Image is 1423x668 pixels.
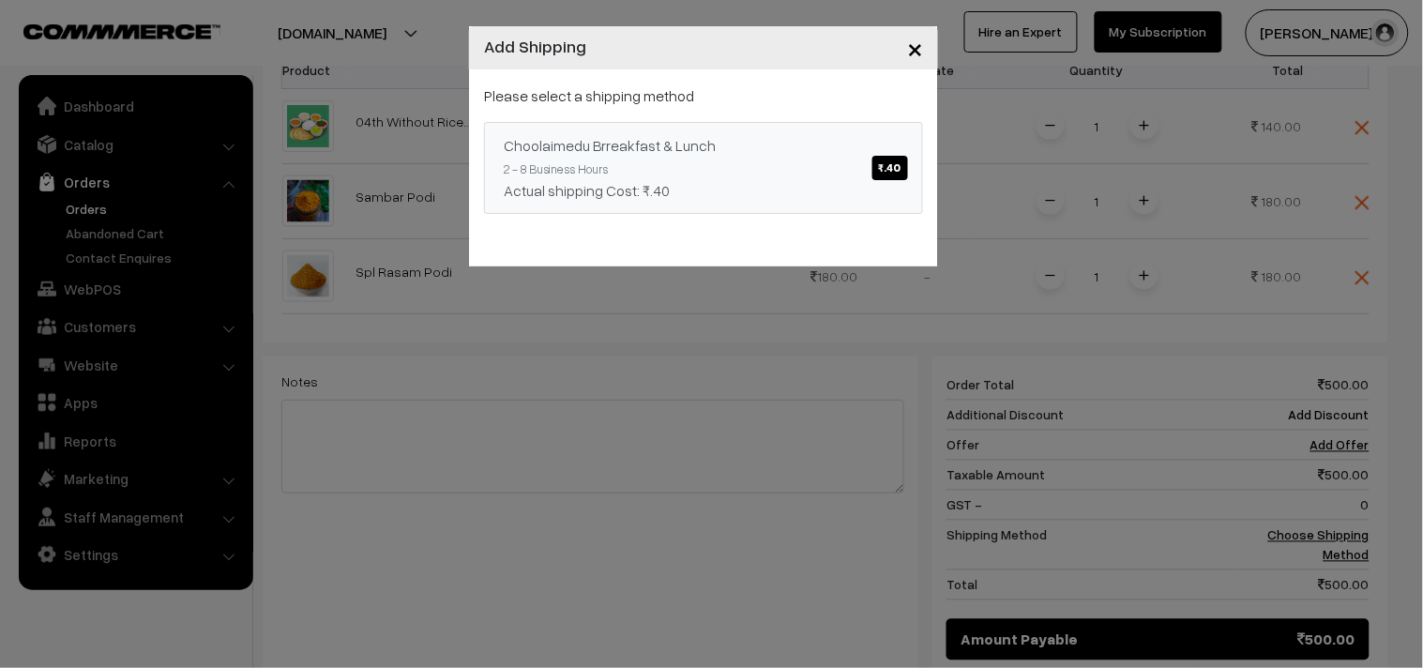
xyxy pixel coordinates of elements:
div: Choolaimedu Brreakfast & Lunch [504,134,903,157]
button: Close [892,19,938,77]
h4: Add Shipping [484,34,586,59]
a: Choolaimedu Brreakfast & Lunch₹.40 2 - 8 Business HoursActual shipping Cost: ₹.40 [484,122,923,214]
p: Please select a shipping method [484,84,923,107]
small: 2 - 8 Business Hours [504,161,608,176]
span: ₹.40 [872,156,908,180]
span: × [907,30,923,65]
div: Actual shipping Cost: ₹.40 [504,179,903,202]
